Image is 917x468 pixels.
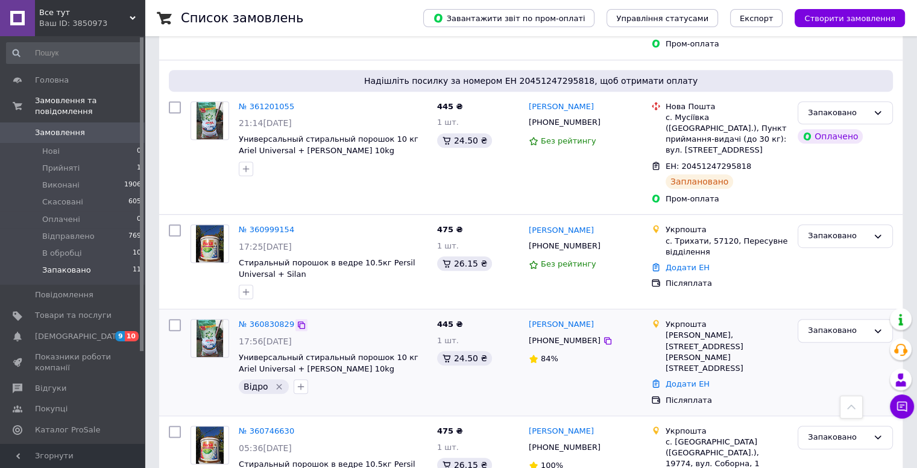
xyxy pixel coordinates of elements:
div: [PHONE_NUMBER] [526,333,603,349]
div: Запаковано [808,324,868,337]
span: Створити замовлення [804,14,895,23]
div: Укрпошта [666,319,788,330]
a: Универсальный стиральный порошок 10 кг Ariel Universal + [PERSON_NAME] 10kg [239,134,418,155]
a: Додати ЕН [666,379,710,388]
div: 24.50 ₴ [437,351,492,365]
span: Головна [35,75,69,86]
span: 10 [125,331,139,341]
a: [PERSON_NAME] [529,319,594,330]
span: 475 ₴ [437,426,463,435]
div: Післяплата [666,395,788,406]
span: Без рейтингу [541,259,596,268]
div: Ваш ID: 3850973 [39,18,145,29]
span: Управління статусами [616,14,708,23]
button: Експорт [730,9,783,27]
a: № 361201055 [239,102,294,111]
span: Нові [42,146,60,157]
span: В обробці [42,248,82,259]
span: Відро [244,382,268,391]
svg: Видалити мітку [274,382,284,391]
span: Без рейтингу [541,136,596,145]
span: Оплачені [42,214,80,225]
a: Фото товару [191,101,229,140]
span: Відправлено [42,231,95,242]
span: 9 [115,331,125,341]
span: Повідомлення [35,289,93,300]
span: Надішліть посилку за номером ЕН 20451247295818, щоб отримати оплату [174,75,888,87]
div: Пром-оплата [666,39,788,49]
button: Завантажити звіт по пром-оплаті [423,9,594,27]
div: [PHONE_NUMBER] [526,238,603,254]
div: Пром-оплата [666,194,788,204]
span: Все тут [39,7,130,18]
span: 21:14[DATE] [239,118,292,128]
span: 10 [133,248,141,259]
span: 17:25[DATE] [239,242,292,251]
span: Прийняті [42,163,80,174]
a: Стиральный порошок в ведре 10.5кг Persil Universal + Silan [239,258,415,279]
a: [PERSON_NAME] [529,225,594,236]
span: 769 [128,231,141,242]
a: Универсальный стиральный порошок 10 кг Ariel Universal + [PERSON_NAME] 10kg [239,353,418,373]
span: 1 шт. [437,336,459,345]
span: 445 ₴ [437,320,463,329]
span: ЕН: 20451247295818 [666,162,751,171]
a: Фото товару [191,319,229,358]
span: 1906 [124,180,141,191]
button: Створити замовлення [795,9,905,27]
span: Замовлення [35,127,85,138]
span: 1 [137,163,141,174]
a: № 360999154 [239,225,294,234]
div: Запаковано [808,230,868,242]
div: 24.50 ₴ [437,133,492,148]
span: 17:56[DATE] [239,337,292,346]
span: 0 [137,214,141,225]
div: с. Мусіївка ([GEOGRAPHIC_DATA].), Пункт приймання-видачі (до 30 кг): вул. [STREET_ADDRESS] [666,112,788,156]
div: [PERSON_NAME], [STREET_ADDRESS] [PERSON_NAME][STREET_ADDRESS] [666,330,788,374]
div: Запаковано [808,431,868,444]
span: Запаковано [42,265,91,276]
a: № 360830829 [239,320,294,329]
span: Завантажити звіт по пром-оплаті [433,13,585,24]
a: Додати ЕН [666,263,710,272]
span: Експорт [740,14,774,23]
span: [DEMOGRAPHIC_DATA] [35,331,124,342]
input: Пошук [6,42,142,64]
button: Чат з покупцем [890,394,914,419]
span: Відгуки [35,383,66,394]
a: [PERSON_NAME] [529,426,594,437]
div: Нова Пошта [666,101,788,112]
span: 11 [133,265,141,276]
span: 05:36[DATE] [239,443,292,453]
span: Показники роботи компанії [35,352,112,373]
span: Покупці [35,403,68,414]
div: Заплановано [666,174,734,189]
span: 1 шт. [437,118,459,127]
a: Створити замовлення [783,13,905,22]
img: Фото товару [196,426,224,464]
div: [PHONE_NUMBER] [526,440,603,455]
img: Фото товару [196,225,224,262]
a: Фото товару [191,224,229,263]
span: 84% [541,354,558,363]
div: Укрпошта [666,426,788,437]
button: Управління статусами [607,9,718,27]
img: Фото товару [197,320,222,357]
span: Виконані [42,180,80,191]
span: Замовлення та повідомлення [35,95,145,117]
div: Оплачено [798,129,863,144]
div: с. Трихати, 57120, Пересувне відділення [666,236,788,258]
span: 0 [137,146,141,157]
a: [PERSON_NAME] [529,101,594,113]
span: Скасовані [42,197,83,207]
img: Фото товару [197,102,222,139]
div: [PHONE_NUMBER] [526,115,603,130]
h1: Список замовлень [181,11,303,25]
div: Запаковано [808,107,868,119]
span: Товари та послуги [35,310,112,321]
span: Каталог ProSale [35,425,100,435]
a: Фото товару [191,426,229,464]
